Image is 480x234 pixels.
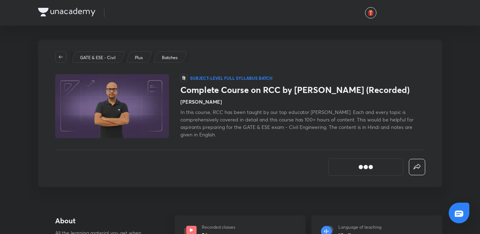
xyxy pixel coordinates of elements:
[365,7,376,19] button: avatar
[190,75,273,81] p: Subject-level full syllabus Batch
[180,98,222,105] h4: [PERSON_NAME]
[55,215,152,226] h4: About
[135,54,143,61] p: Plus
[338,224,381,230] p: Language of teaching
[80,54,116,61] p: GATE & ESE - Civil
[162,54,178,61] p: Batches
[368,10,374,16] img: avatar
[180,74,187,82] span: हि
[38,8,95,18] a: Company Logo
[54,73,170,139] img: Thumbnail
[133,54,144,61] a: Plus
[202,224,235,230] p: Recorded classes
[38,8,95,16] img: Company Logo
[79,54,117,61] a: GATE & ESE - Civil
[328,158,403,176] button: [object Object]
[180,109,413,138] span: In this course, RCC has been taught by our top educator [PERSON_NAME]. Each and every topic is co...
[160,54,179,61] a: Batches
[180,85,425,95] h1: Complete Course on RCC by [PERSON_NAME] (Recorded)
